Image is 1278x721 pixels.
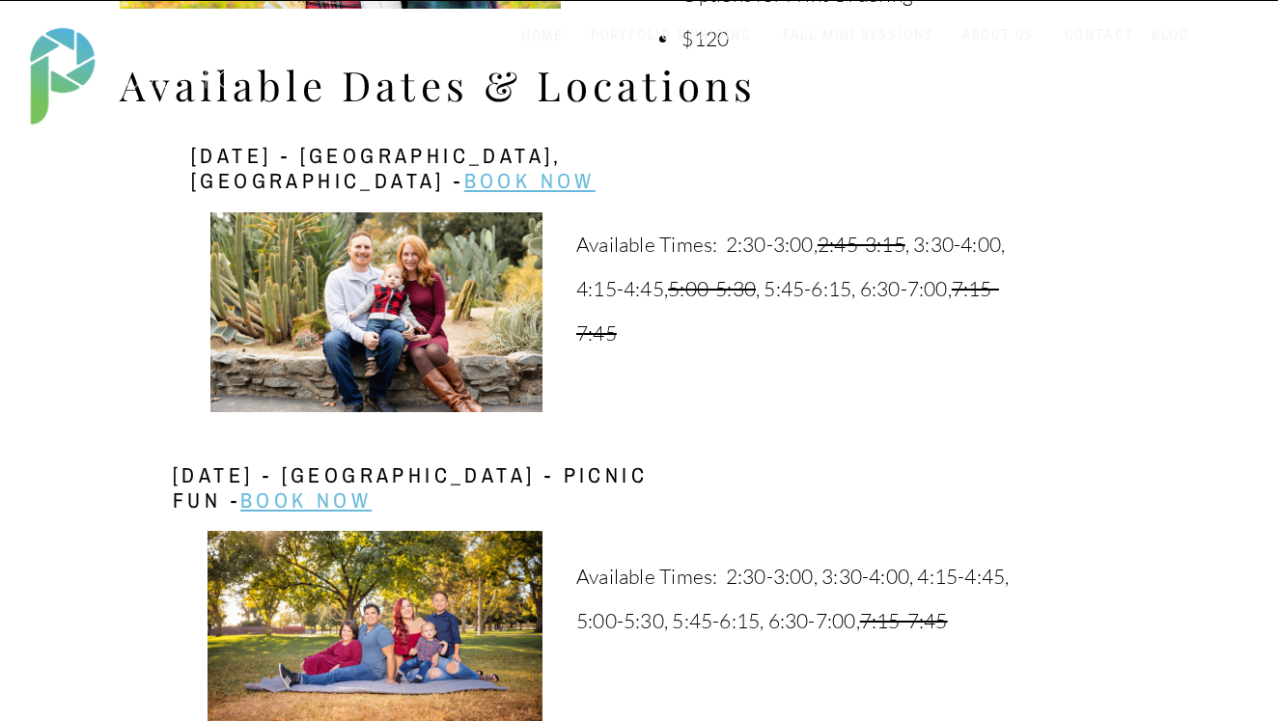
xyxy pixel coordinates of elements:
strike: 2:45-3:15 [818,232,905,257]
div: Available Times: 2:30-3:00, , 3:30-4:00, 4:15-4:45, , 5:45-6:15, 6:30-7:00, [576,222,1010,356]
a: HOME [501,27,583,45]
h2: Available Dates & Locations [120,55,885,127]
a: PORTFOLIO & PRICING [583,26,760,44]
strike: 7:15-7:45 [860,608,948,633]
a: BOOK NOW [464,166,596,195]
a: CONTACT [1060,26,1139,44]
li: $120 [680,16,1087,61]
h3: [DATE] - [GEOGRAPHIC_DATA], [GEOGRAPHIC_DATA] - [191,143,730,183]
h3: [DATE] - [GEOGRAPHIC_DATA] - Picnic Fun - [173,462,659,519]
a: FALL MINI SESSIONS [778,26,938,44]
strike: 5:00-5:30 [668,276,756,301]
div: Available Times: 2:30-3:00, 3:30-4:00, 4:15-4:45, 5:00-5:30, 5:45-6:15, 6:30-7:00, [576,554,1010,643]
a: Book Now [240,485,372,514]
a: ABOUT US [957,26,1039,44]
a: BLOG [1147,26,1195,44]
